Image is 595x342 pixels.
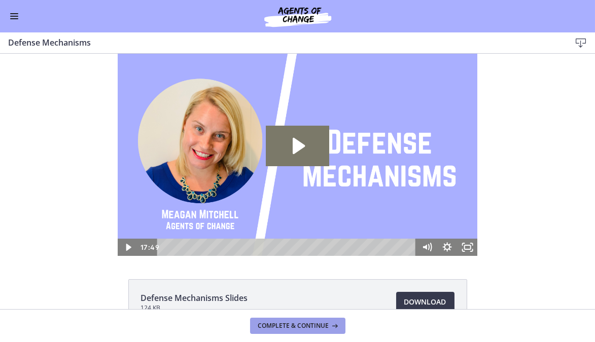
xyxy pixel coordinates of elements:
[237,4,359,28] img: Agents of Change
[258,322,329,330] span: Complete & continue
[164,185,411,202] div: Playbar
[250,318,345,334] button: Complete & continue
[118,185,138,202] button: Play Video
[404,296,446,308] span: Download
[141,292,248,304] span: Defense Mechanisms Slides
[8,36,554,49] h3: Defense Mechanisms
[266,72,329,112] button: Play Video: ctgmo8leb9sc72ose380.mp4
[416,185,437,202] button: Mute
[437,185,457,202] button: Show settings menu
[457,185,477,202] button: Fullscreen
[8,10,20,22] button: Enable menu
[396,292,454,312] a: Download
[141,304,248,312] span: 124 KB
